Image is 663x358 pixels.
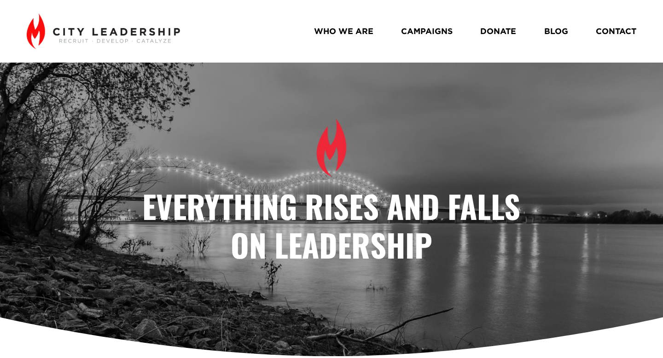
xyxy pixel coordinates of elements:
[27,13,180,49] img: City Leadership - Recruit. Develop. Catalyze.
[480,23,516,39] a: DONATE
[596,23,636,39] a: CONTACT
[544,23,568,39] a: BLOG
[142,183,528,268] strong: Everything Rises and Falls on Leadership
[401,23,453,39] a: CAMPAIGNS
[314,23,373,39] a: WHO WE ARE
